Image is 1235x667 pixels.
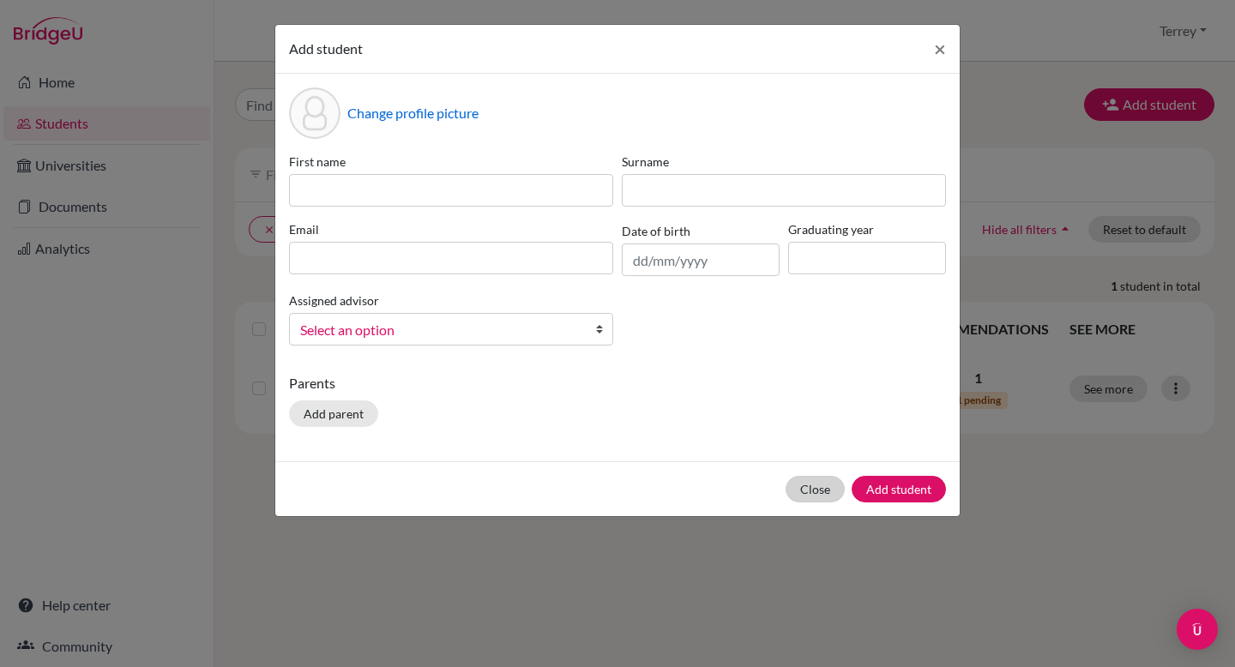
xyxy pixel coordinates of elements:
[852,476,946,502] button: Add student
[289,291,379,309] label: Assigned advisor
[289,40,363,57] span: Add student
[622,153,946,171] label: Surname
[934,36,946,61] span: ×
[289,220,613,238] label: Email
[289,87,340,139] div: Profile picture
[622,222,690,240] label: Date of birth
[289,373,946,394] p: Parents
[788,220,946,238] label: Graduating year
[920,25,960,73] button: Close
[622,243,780,276] input: dd/mm/yyyy
[1177,609,1218,650] div: Open Intercom Messenger
[786,476,845,502] button: Close
[300,319,580,341] span: Select an option
[289,400,378,427] button: Add parent
[289,153,613,171] label: First name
